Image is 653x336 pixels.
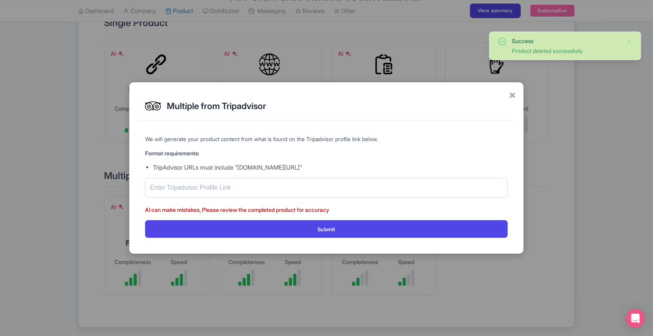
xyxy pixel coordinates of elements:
p: AI can make mistakes, Please review the completed product for accuracy [145,206,508,214]
div: Product deleted successfully [512,47,620,55]
div: Open Intercom Messenger [626,309,645,328]
button: Submit [145,220,508,238]
li: TripAdvisor URLs must include "[DOMAIN_NAME][URL]" [153,163,508,172]
div: Success [512,37,620,45]
p: We will generate your product content from what is found on the Tripadvisor profile link below. [145,135,508,143]
button: Close [627,37,633,46]
h2: Multiple from Tripadvisor [167,101,508,111]
input: Enter Tripadvisor Profile Link [145,178,508,198]
strong: Format requirements: [145,150,200,157]
span: × [509,86,516,103]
